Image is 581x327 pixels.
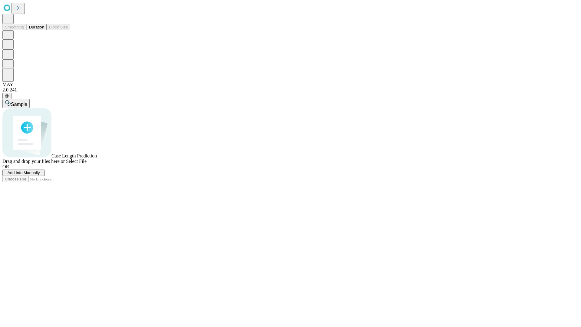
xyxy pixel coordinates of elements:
[27,24,47,30] button: Duration
[66,159,87,164] span: Select File
[2,82,579,87] div: MAY
[2,87,579,93] div: 2.0.241
[2,170,45,176] button: Add Info Manually
[2,159,65,164] span: Drag and drop your files here or
[11,102,27,107] span: Sample
[5,94,9,98] span: @
[2,164,9,169] span: OR
[2,93,11,99] button: @
[8,170,40,175] span: Add Info Manually
[2,24,27,30] button: Smoothing
[47,24,70,30] button: Block Size
[51,153,97,158] span: Case Length Prediction
[2,99,30,108] button: Sample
